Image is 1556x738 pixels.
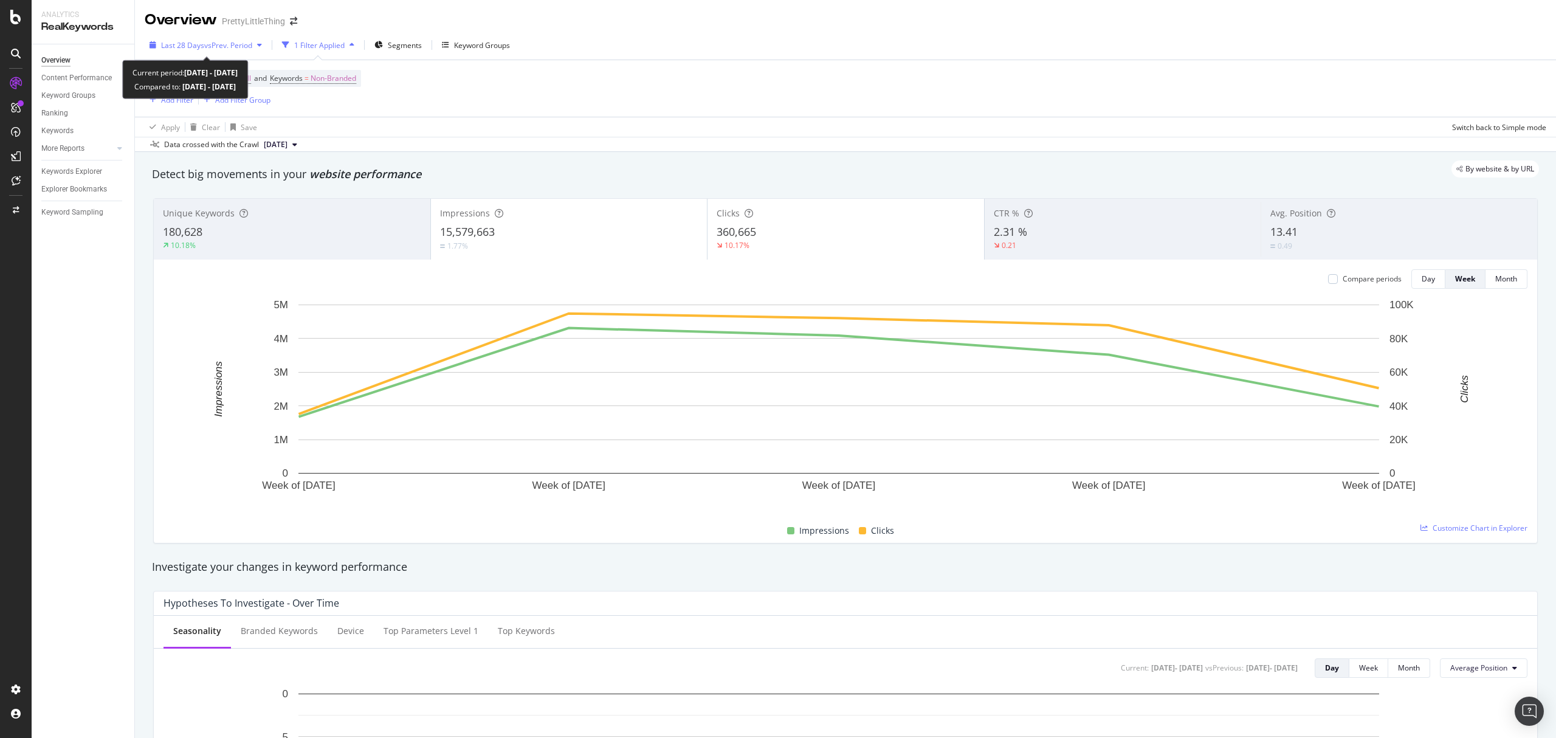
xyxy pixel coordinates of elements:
span: Segments [388,40,422,50]
a: Explorer Bookmarks [41,183,126,196]
span: Impressions [440,207,490,219]
div: RealKeywords [41,20,125,34]
div: Keyword Sampling [41,206,103,219]
span: Clicks [871,523,894,538]
div: Content Performance [41,72,112,84]
button: Save [225,117,257,137]
div: Seasonality [173,625,221,637]
div: Switch back to Simple mode [1452,122,1546,133]
text: 5M [274,299,288,311]
img: Equal [1270,244,1275,248]
span: and [254,73,267,83]
text: 1M [274,434,288,446]
span: Last 28 Days [161,40,204,50]
div: Keyword Groups [41,89,95,102]
div: Overview [41,54,71,67]
svg: A chart. [164,298,1515,509]
text: Week of [DATE] [802,480,875,491]
span: Average Position [1450,663,1507,673]
a: Keywords [41,125,126,137]
button: Month [1388,658,1430,678]
text: Week of [DATE] [1342,480,1415,491]
span: 13.41 [1270,224,1298,239]
div: Month [1398,663,1420,673]
button: Week [1445,269,1485,289]
div: Day [1325,663,1339,673]
button: Week [1349,658,1388,678]
div: Open Intercom Messenger [1515,697,1544,726]
span: Customize Chart in Explorer [1433,523,1527,533]
span: vs Prev. Period [204,40,252,50]
div: Branded Keywords [241,625,318,637]
div: Clear [202,122,220,133]
div: Top parameters Level 1 [384,625,478,637]
a: Overview [41,54,126,67]
div: legacy label [1451,160,1539,178]
div: Hypotheses to Investigate - Over Time [164,597,339,609]
text: 80K [1389,333,1408,345]
div: Save [241,122,257,133]
div: Current period: [133,66,238,80]
text: Week of [DATE] [262,480,335,491]
div: Overview [145,10,217,30]
div: 1.77% [447,241,468,251]
text: 0 [1389,467,1395,479]
text: Impressions [213,361,224,417]
div: Data crossed with the Crawl [164,139,259,150]
text: Week of [DATE] [532,480,605,491]
span: 360,665 [717,224,756,239]
a: Ranking [41,107,126,120]
div: PrettyLittleThing [222,15,285,27]
div: Day [1422,274,1435,284]
button: Keyword Groups [437,35,515,55]
span: 15,579,663 [440,224,495,239]
button: Apply [145,117,180,137]
button: Add Filter Group [199,92,270,107]
text: 3M [274,367,288,378]
span: Unique Keywords [163,207,235,219]
div: [DATE] - [DATE] [1151,663,1203,673]
span: Avg. Position [1270,207,1322,219]
div: More Reports [41,142,84,155]
div: Month [1495,274,1517,284]
div: Compare periods [1343,274,1402,284]
div: Top Keywords [498,625,555,637]
span: Keywords [270,73,303,83]
span: By website & by URL [1465,165,1534,173]
div: Current: [1121,663,1149,673]
span: Impressions [799,523,849,538]
div: 0.49 [1278,241,1292,251]
text: Week of [DATE] [1072,480,1145,491]
div: Keywords Explorer [41,165,102,178]
button: 1 Filter Applied [277,35,359,55]
div: Compared to: [134,80,236,94]
text: 60K [1389,367,1408,378]
div: Add Filter [161,95,193,105]
span: 2025 Sep. 12th [264,139,287,150]
div: vs Previous : [1205,663,1244,673]
span: 180,628 [163,224,202,239]
text: 0 [283,688,288,700]
button: Clear [185,117,220,137]
b: [DATE] - [DATE] [184,67,238,78]
div: arrow-right-arrow-left [290,17,297,26]
a: Keywords Explorer [41,165,126,178]
span: 2.31 % [994,224,1027,239]
div: Ranking [41,107,68,120]
b: [DATE] - [DATE] [181,81,236,92]
div: Explorer Bookmarks [41,183,107,196]
span: Clicks [717,207,740,219]
button: Average Position [1440,658,1527,678]
text: 0 [283,467,288,479]
a: Keyword Sampling [41,206,126,219]
div: 10.17% [725,240,749,250]
button: Add Filter [145,92,193,107]
div: Apply [161,122,180,133]
text: 2M [274,401,288,412]
button: Segments [370,35,427,55]
div: Week [1359,663,1378,673]
a: Customize Chart in Explorer [1420,523,1527,533]
div: Keyword Groups [454,40,510,50]
text: 20K [1389,434,1408,446]
div: [DATE] - [DATE] [1246,663,1298,673]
